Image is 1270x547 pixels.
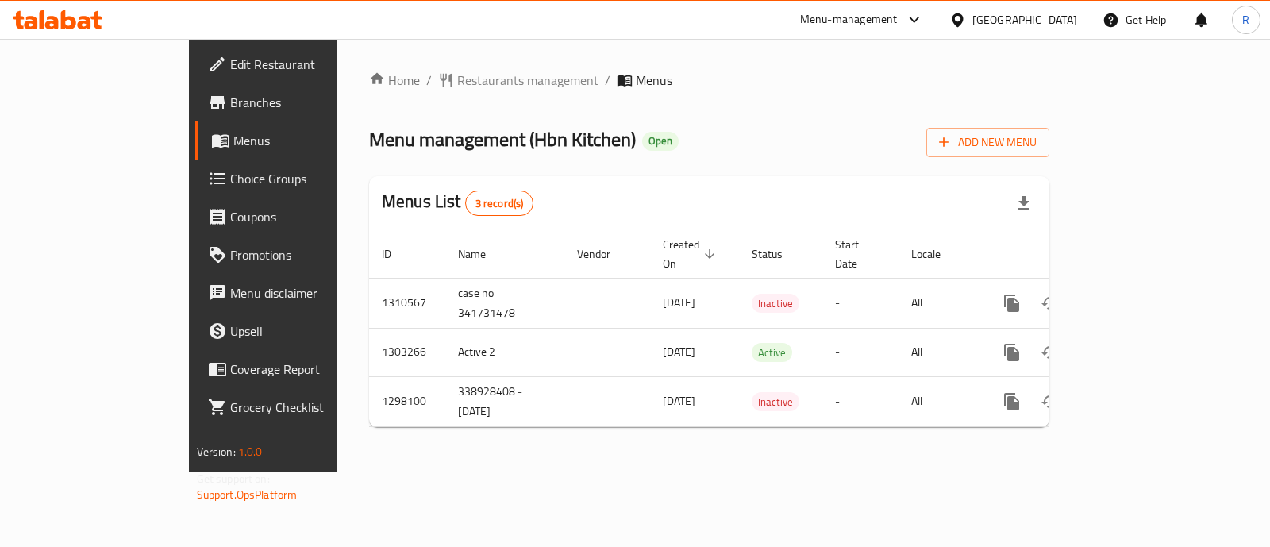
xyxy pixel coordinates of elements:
li: / [426,71,432,90]
a: Menu disclaimer [195,274,401,312]
span: Status [752,245,803,264]
a: Coverage Report [195,350,401,388]
span: Start Date [835,235,879,273]
button: Change Status [1031,383,1069,421]
span: Inactive [752,393,799,411]
span: [DATE] [663,292,695,313]
button: more [993,284,1031,322]
div: Inactive [752,294,799,313]
span: [DATE] [663,341,695,362]
span: Add New Menu [939,133,1037,152]
span: Menus [233,131,388,150]
a: Support.OpsPlatform [197,484,298,505]
button: Change Status [1031,284,1069,322]
table: enhanced table [369,230,1158,427]
span: Promotions [230,245,388,264]
button: Add New Menu [926,128,1049,157]
td: All [899,278,980,328]
nav: breadcrumb [369,71,1049,90]
td: - [822,376,899,426]
div: Export file [1005,184,1043,222]
td: 1298100 [369,376,445,426]
h2: Menus List [382,190,533,216]
div: Active [752,343,792,362]
li: / [605,71,610,90]
div: Total records count [465,191,534,216]
span: Edit Restaurant [230,55,388,74]
span: Menus [636,71,672,90]
td: case no 341731478 [445,278,564,328]
span: Created On [663,235,720,273]
span: Active [752,344,792,362]
div: [GEOGRAPHIC_DATA] [972,11,1077,29]
span: Menu disclaimer [230,283,388,302]
a: Upsell [195,312,401,350]
span: Inactive [752,295,799,313]
a: Choice Groups [195,160,401,198]
span: Get support on: [197,468,270,489]
span: Open [642,134,679,148]
span: Choice Groups [230,169,388,188]
button: Change Status [1031,333,1069,372]
a: Grocery Checklist [195,388,401,426]
span: 1.0.0 [238,441,263,462]
td: 1303266 [369,328,445,376]
a: Restaurants management [438,71,598,90]
span: ID [382,245,412,264]
a: Promotions [195,236,401,274]
td: Active 2 [445,328,564,376]
div: Open [642,132,679,151]
span: 3 record(s) [466,196,533,211]
td: - [822,328,899,376]
span: Restaurants management [457,71,598,90]
a: Coupons [195,198,401,236]
td: 1310567 [369,278,445,328]
th: Actions [980,230,1158,279]
span: Name [458,245,506,264]
td: - [822,278,899,328]
span: R [1242,11,1249,29]
div: Menu-management [800,10,898,29]
span: [DATE] [663,391,695,411]
td: All [899,328,980,376]
a: Menus [195,121,401,160]
a: Edit Restaurant [195,45,401,83]
span: Grocery Checklist [230,398,388,417]
span: Branches [230,93,388,112]
a: Branches [195,83,401,121]
span: Version: [197,441,236,462]
span: Vendor [577,245,631,264]
span: Locale [911,245,961,264]
div: Inactive [752,392,799,411]
span: Coverage Report [230,360,388,379]
span: Upsell [230,322,388,341]
td: All [899,376,980,426]
span: Coupons [230,207,388,226]
td: 338928408 - [DATE] [445,376,564,426]
button: more [993,383,1031,421]
button: more [993,333,1031,372]
span: Menu management ( Hbn Kitchen ) [369,121,636,157]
